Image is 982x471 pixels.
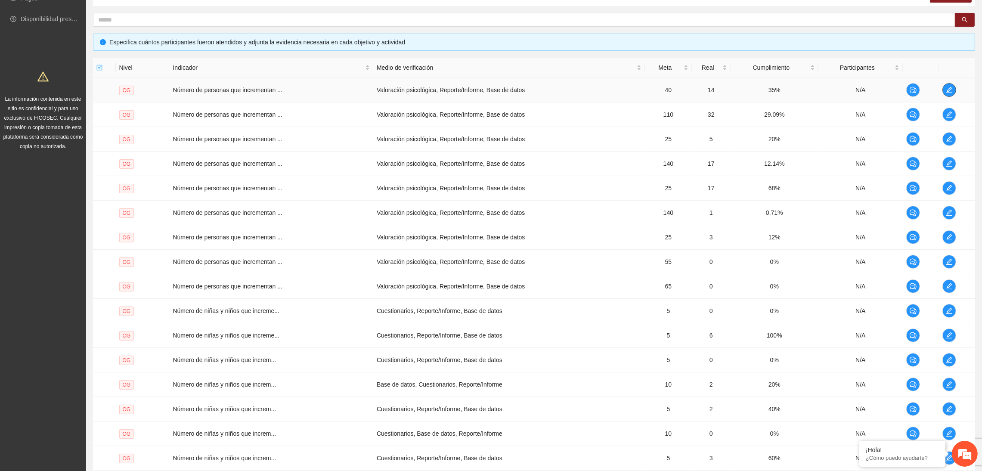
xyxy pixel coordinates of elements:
span: Número de personas que incrementan ... [173,136,282,143]
td: 0 [692,299,731,323]
button: comment [906,427,920,440]
td: 140 [645,152,692,176]
td: 25 [645,225,692,250]
span: Número de niñas y niños que increme... [173,332,279,339]
span: Número de personas que incrementan ... [173,87,282,93]
td: 3 [692,446,731,471]
td: 12% [731,225,818,250]
span: Número de personas que incrementan ... [173,234,282,241]
button: edit [942,83,956,97]
td: 10 [645,372,692,397]
td: 1 [692,201,731,225]
button: edit [942,230,956,244]
td: 0 [692,274,731,299]
span: Meta [648,63,682,72]
span: Participantes [822,63,893,72]
td: N/A [818,78,903,102]
span: edit [943,406,956,412]
span: edit [943,430,956,437]
th: Indicador [169,58,373,78]
td: 5 [645,446,692,471]
td: N/A [818,299,903,323]
span: Estamos en línea. [50,115,119,202]
button: comment [906,353,920,367]
button: edit [942,255,956,269]
button: edit [942,451,956,465]
td: 0% [731,348,818,372]
span: OG [119,454,134,463]
button: comment [906,206,920,220]
span: OG [119,233,134,242]
button: edit [942,279,956,293]
span: OG [119,257,134,267]
td: 140 [645,201,692,225]
span: edit [943,185,956,192]
span: Número de personas que incrementan ... [173,283,282,290]
td: 2 [692,372,731,397]
td: 32 [692,102,731,127]
button: edit [942,206,956,220]
button: comment [906,378,920,391]
td: 40 [645,78,692,102]
button: edit [942,378,956,391]
span: Número de niñas y niños que increm... [173,406,276,412]
td: 14 [692,78,731,102]
td: 0% [731,421,818,446]
td: Cuestionarios, Reporte/Informe, Base de datos [373,323,645,348]
div: Minimizar ventana de chat en vivo [141,4,162,25]
td: 5 [645,397,692,421]
span: edit [943,111,956,118]
span: edit [943,283,956,290]
span: OG [119,282,134,291]
td: 5 [645,299,692,323]
span: search [962,17,968,24]
td: Valoración psicológica, Reporte/Informe, Base de datos [373,152,645,176]
th: Participantes [818,58,903,78]
td: 40% [731,397,818,421]
span: edit [943,307,956,314]
td: 68% [731,176,818,201]
td: 17 [692,176,731,201]
td: N/A [818,152,903,176]
span: Número de personas que incrementan ... [173,209,282,216]
th: Nivel [116,58,170,78]
td: 6 [692,323,731,348]
td: Valoración psicológica, Reporte/Informe, Base de datos [373,176,645,201]
span: OG [119,331,134,341]
td: 0% [731,274,818,299]
td: 0% [731,250,818,274]
td: Valoración psicológica, Reporte/Informe, Base de datos [373,274,645,299]
span: edit [943,209,956,216]
button: comment [906,304,920,318]
span: OG [119,135,134,144]
td: 0 [692,421,731,446]
span: edit [943,136,956,143]
td: Valoración psicológica, Reporte/Informe, Base de datos [373,78,645,102]
button: comment [906,255,920,269]
span: OG [119,356,134,365]
span: OG [119,159,134,169]
td: Valoración psicológica, Reporte/Informe, Base de datos [373,127,645,152]
span: edit [943,258,956,265]
button: comment [906,157,920,170]
span: check-square [96,65,102,71]
span: Número de niñas y niños que increm... [173,430,276,437]
td: 20% [731,372,818,397]
td: Cuestionarios, Reporte/Informe, Base de datos [373,299,645,323]
span: Indicador [173,63,363,72]
span: Número de personas que incrementan ... [173,258,282,265]
span: info-circle [100,39,106,45]
td: 29.09% [731,102,818,127]
span: OG [119,307,134,316]
td: 5 [692,127,731,152]
button: comment [906,279,920,293]
td: Valoración psicológica, Reporte/Informe, Base de datos [373,250,645,274]
td: N/A [818,225,903,250]
span: Cumplimiento [734,63,809,72]
th: Cumplimiento [731,58,818,78]
td: Base de datos, Cuestionarios, Reporte/Informe [373,372,645,397]
span: La información contenida en este sitio es confidencial y para uso exclusivo de FICOSEC. Cualquier... [3,96,83,149]
button: edit [942,132,956,146]
td: Cuestionarios, Reporte/Informe, Base de datos [373,446,645,471]
span: edit [943,87,956,93]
